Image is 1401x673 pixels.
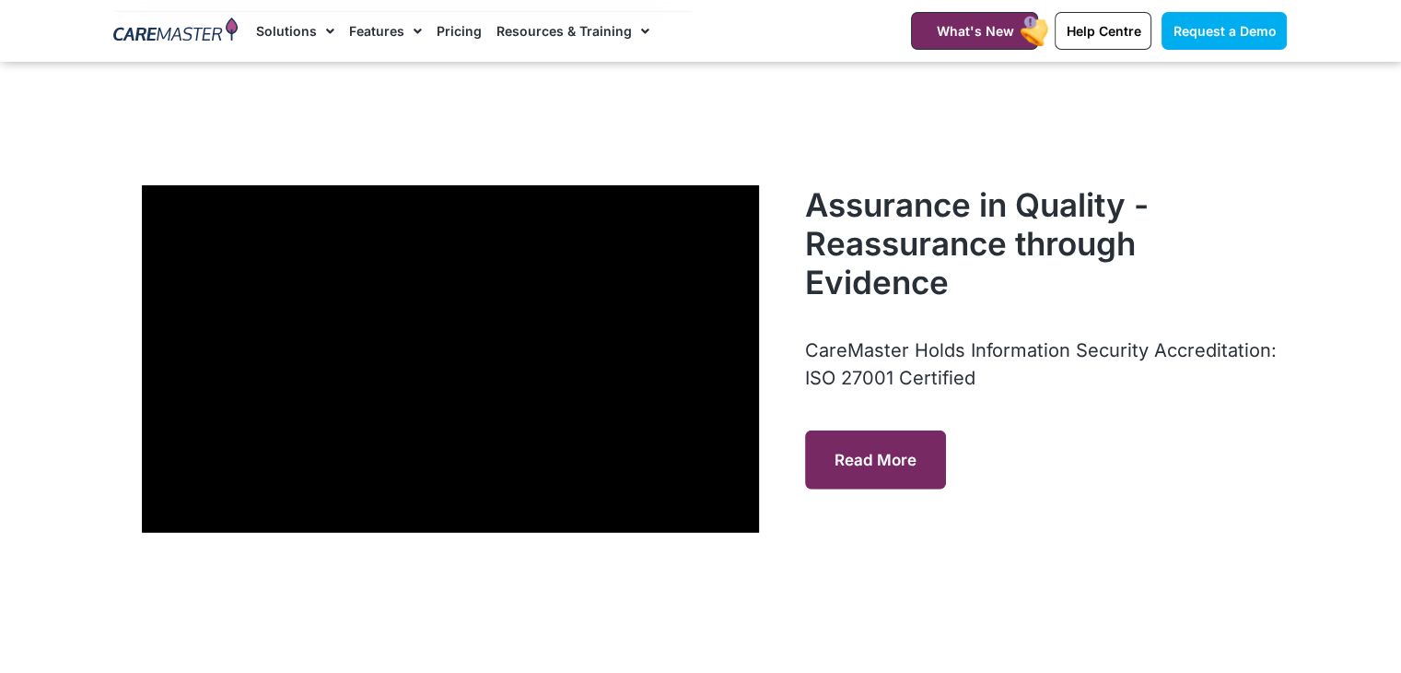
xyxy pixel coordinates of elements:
[1066,23,1140,39] span: Help Centre
[805,431,946,490] a: Read More
[911,12,1038,50] a: What's New
[1173,23,1276,39] span: Request a Demo
[113,18,238,45] img: CareMaster Logo
[1055,12,1151,50] a: Help Centre
[835,451,916,469] span: Read More
[1162,12,1287,50] a: Request a Demo
[805,185,1287,301] h2: Assurance in Quality - Reassurance through Evidence
[936,23,1013,39] span: What's New
[805,339,1277,389] span: CareMaster Holds Information Security Accreditation: ISO 27001 Certified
